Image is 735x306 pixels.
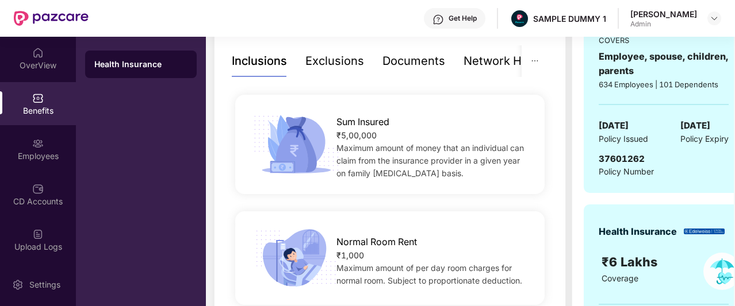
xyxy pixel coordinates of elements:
[26,279,64,290] div: Settings
[599,153,645,164] span: 37601262
[630,20,697,29] div: Admin
[599,34,729,46] div: COVERS
[94,59,187,70] div: Health Insurance
[32,183,44,195] img: svg+xml;base64,PHN2ZyBpZD0iQ0RfQWNjb3VudHMiIGRhdGEtbmFtZT0iQ0QgQWNjb3VudHMiIHhtbG5zPSJodHRwOi8vd3...
[533,13,606,24] div: SAMPLE DUMMY 1
[464,52,564,70] div: Network Hospitals
[305,52,364,70] div: Exclusions
[599,79,729,90] div: 634 Employees | 101 Dependents
[32,138,44,149] img: svg+xml;base64,PHN2ZyBpZD0iRW1wbG95ZWVzIiB4bWxucz0iaHR0cDovL3d3dy53My5vcmcvMjAwMC9zdmciIHdpZHRoPS...
[232,52,287,70] div: Inclusions
[336,263,522,285] span: Maximum amount of per day room charges for normal room. Subject to proportionate deduction.
[599,166,654,176] span: Policy Number
[432,14,444,25] img: svg+xml;base64,PHN2ZyBpZD0iSGVscC0zMngzMiIgeG1sbnM9Imh0dHA6Ly93d3cudzMub3JnLzIwMDAvc3ZnIiB3aWR0aD...
[336,235,417,249] span: Normal Room Rent
[336,129,530,142] div: ₹5,00,000
[250,226,343,290] img: icon
[680,133,729,145] span: Policy Expiry
[602,273,638,283] span: Coverage
[602,254,661,269] span: ₹6 Lakhs
[599,119,629,133] span: [DATE]
[32,228,44,240] img: svg+xml;base64,PHN2ZyBpZD0iVXBsb2FkX0xvZ3MiIGRhdGEtbmFtZT0iVXBsb2FkIExvZ3MiIHhtbG5zPSJodHRwOi8vd3...
[599,49,729,78] div: Employee, spouse, children, parents
[32,92,44,104] img: svg+xml;base64,PHN2ZyBpZD0iQmVuZWZpdHMiIHhtbG5zPSJodHRwOi8vd3d3LnczLm9yZy8yMDAwL3N2ZyIgd2lkdGg9Ij...
[336,143,524,178] span: Maximum amount of money that an individual can claim from the insurance provider in a given year ...
[336,115,389,129] span: Sum Insured
[630,9,697,20] div: [PERSON_NAME]
[12,279,24,290] img: svg+xml;base64,PHN2ZyBpZD0iU2V0dGluZy0yMHgyMCIgeG1sbnM9Imh0dHA6Ly93d3cudzMub3JnLzIwMDAvc3ZnIiB3aW...
[522,45,548,77] button: ellipsis
[531,57,539,65] span: ellipsis
[511,10,528,27] img: Pazcare_Alternative_logo-01-01.png
[32,47,44,59] img: svg+xml;base64,PHN2ZyBpZD0iSG9tZSIgeG1sbnM9Imh0dHA6Ly93d3cudzMub3JnLzIwMDAvc3ZnIiB3aWR0aD0iMjAiIG...
[680,119,710,133] span: [DATE]
[14,11,89,26] img: New Pazcare Logo
[599,224,677,239] div: Health Insurance
[710,14,719,23] img: svg+xml;base64,PHN2ZyBpZD0iRHJvcGRvd24tMzJ4MzIiIHhtbG5zPSJodHRwOi8vd3d3LnczLm9yZy8yMDAwL3N2ZyIgd2...
[382,52,445,70] div: Documents
[599,133,648,145] span: Policy Issued
[250,112,343,177] img: icon
[449,14,477,23] div: Get Help
[336,249,530,262] div: ₹1,000
[684,228,725,235] img: insurerLogo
